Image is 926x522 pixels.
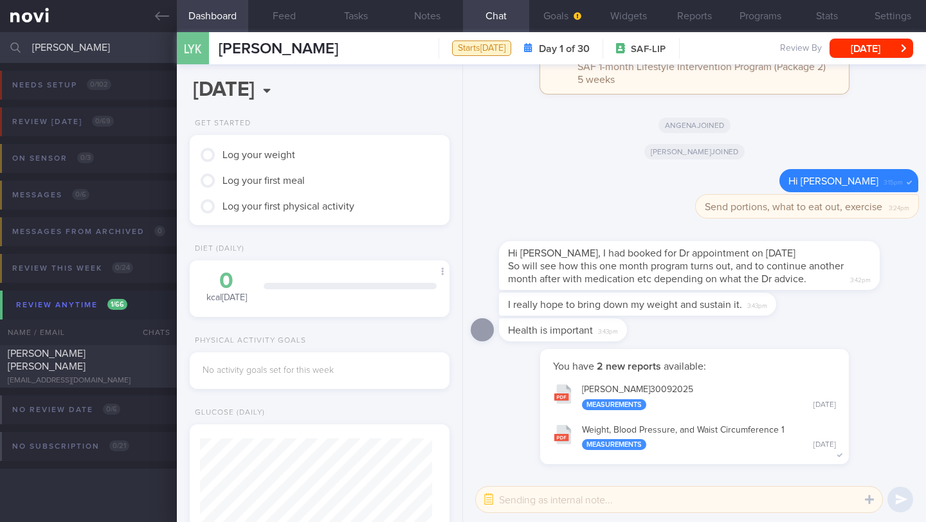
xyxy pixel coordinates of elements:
[598,324,618,336] span: 3:43pm
[577,75,615,85] span: 5 weeks
[508,325,593,336] span: Health is important
[72,189,89,200] span: 0 / 6
[582,425,836,451] div: Weight, Blood Pressure, and Waist Circumference 1
[109,440,129,451] span: 0 / 21
[203,270,251,304] div: kcal [DATE]
[190,336,306,346] div: Physical Activity Goals
[92,116,114,127] span: 0 / 69
[9,438,132,455] div: No subscription
[813,440,836,450] div: [DATE]
[87,79,111,90] span: 0 / 102
[747,298,767,310] span: 3:43pm
[644,144,745,159] span: [PERSON_NAME] joined
[203,365,437,377] div: No activity goals set for this week
[658,118,731,133] span: Angena joined
[103,404,120,415] span: 0 / 6
[508,300,742,310] span: I really hope to bring down my weight and sustain it.
[9,186,93,204] div: Messages
[9,223,168,240] div: Messages from Archived
[884,175,903,187] span: 3:15pm
[107,299,127,310] span: 1 / 66
[125,319,177,345] div: Chats
[77,152,94,163] span: 0 / 3
[190,119,251,129] div: Get Started
[190,244,244,254] div: Diet (Daily)
[577,62,826,72] span: SAF 1-month Lifestyle Intervention Program (Package 2)
[594,361,664,372] strong: 2 new reports
[13,296,131,314] div: Review anytime
[582,439,646,450] div: Measurements
[203,270,251,292] div: 0
[582,384,836,410] div: [PERSON_NAME] 30092025
[830,39,913,58] button: [DATE]
[112,262,133,273] span: 0 / 24
[631,43,666,56] span: SAF-LIP
[705,202,882,212] span: Send portions, what to eat out, exercise
[813,401,836,410] div: [DATE]
[547,417,842,457] button: Weight, Blood Pressure, and Waist Circumference 1 Measurements [DATE]
[582,399,646,410] div: Measurements
[889,201,909,213] span: 3:24pm
[539,42,590,55] strong: Day 1 of 30
[219,41,338,57] span: [PERSON_NAME]
[9,113,117,130] div: Review [DATE]
[788,176,878,186] span: Hi [PERSON_NAME]
[8,348,86,372] span: [PERSON_NAME] [PERSON_NAME]
[8,376,169,386] div: [EMAIL_ADDRESS][DOMAIN_NAME]
[508,248,795,258] span: Hi [PERSON_NAME], I had booked for Dr appointment on [DATE]
[547,376,842,417] button: [PERSON_NAME]30092025 Measurements [DATE]
[9,76,114,94] div: Needs setup
[508,261,844,284] span: So will see how this one month program turns out, and to continue another month after with medica...
[553,360,836,373] p: You have available:
[190,408,265,418] div: Glucose (Daily)
[780,43,822,55] span: Review By
[154,226,165,237] span: 0
[850,273,871,285] span: 3:42pm
[174,24,212,74] div: LYK
[9,260,136,277] div: Review this week
[9,150,97,167] div: On sensor
[452,40,511,57] div: Starts [DATE]
[9,401,123,419] div: No review date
